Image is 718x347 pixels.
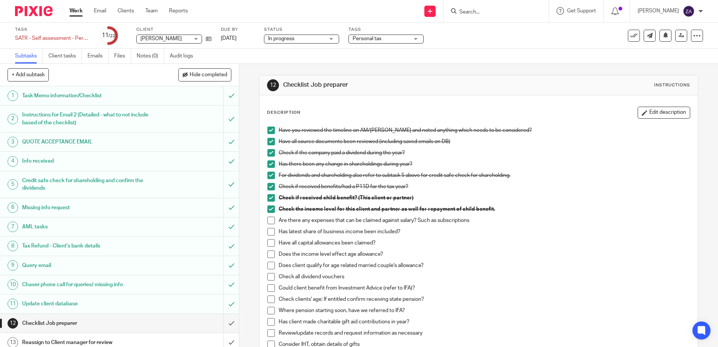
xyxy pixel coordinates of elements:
[8,299,18,309] div: 11
[279,273,689,281] p: Check all dividend vouchers
[567,8,596,14] span: Get Support
[279,183,689,190] p: Check if received benefits/had a P11D for the tax year?
[279,217,689,224] p: Are there any expenses that can be claimed against salary? Such as subscriptions
[8,137,18,147] div: 3
[8,114,18,124] div: 2
[22,279,151,290] h1: Chaser phone call for queries/ missing info
[69,7,83,15] a: Work
[279,149,689,157] p: Check if the company paid a dividend during the year?
[136,27,211,33] label: Client
[279,296,689,303] p: Check clients' age; If entitled confirm receiving state pension?
[170,49,199,63] a: Audit logs
[459,9,526,16] input: Search
[279,195,413,201] strong: Check if received child benefit? (This client or partner)
[8,222,18,232] div: 7
[221,36,237,41] span: [DATE]
[22,155,151,167] h1: Info received
[268,36,294,41] span: In progress
[169,7,188,15] a: Reports
[279,250,689,258] p: Does the income level effect age allowance?
[264,27,339,33] label: Status
[22,109,151,128] h1: Instructions for Email 2 (Detailed - what to not include based of the checklist)
[348,27,424,33] label: Tags
[279,307,689,314] p: Where pension starting soon, have we referred to IFA?
[8,91,18,101] div: 1
[353,36,382,41] span: Personal tax
[22,202,151,213] h1: Missing info request
[279,172,689,179] p: For dividends and shareholding also refer to subtask 5 above for credit safe check for shareholding.
[8,68,49,81] button: + Add subtask
[221,27,255,33] label: Due by
[145,7,158,15] a: Team
[638,7,679,15] p: [PERSON_NAME]
[22,90,151,101] h1: Task Memo information/Checklist
[15,49,43,63] a: Subtasks
[109,34,115,38] small: /22
[279,318,689,326] p: Has client made charitable gift aid contributions in year?
[279,127,689,134] p: Have you reviewed the timeline on AM/[PERSON_NAME] and noted anything which needs to be considered?
[22,318,151,329] h1: Checklist Job preparer
[8,241,18,251] div: 8
[279,207,495,212] strong: Check the income level for this client and partner as well for repayment of child benefit.
[15,6,53,16] img: Pixie
[114,49,131,63] a: Files
[279,138,689,145] p: Have all source documents been reviewed (including saved emails on DB)
[94,7,106,15] a: Email
[140,36,182,41] span: [PERSON_NAME]
[638,107,690,119] button: Edit description
[22,175,151,194] h1: Credit safe check for shareholding and confirm the dividends
[267,79,279,91] div: 12
[87,49,109,63] a: Emails
[279,329,689,337] p: Review/update records and request information as necessary
[683,5,695,17] img: svg%3E
[190,72,227,78] span: Hide completed
[8,202,18,213] div: 6
[22,260,151,271] h1: Query email
[654,82,690,88] div: Instructions
[8,318,18,329] div: 12
[279,228,689,235] p: Has latest share of business income been included?
[279,284,689,292] p: Could client benefit from Investment Advice (refer to IFA)?
[15,27,90,33] label: Task
[178,68,231,81] button: Hide completed
[279,239,689,247] p: Have all capital allowances been claimed?
[8,179,18,190] div: 5
[22,136,151,148] h1: QUOTE ACCEPTANCE EMAIL
[22,298,151,309] h1: Update client database
[137,49,164,63] a: Notes (0)
[279,160,689,168] p: Has there been any change in shareholdings during year?
[118,7,134,15] a: Clients
[15,35,90,42] div: SATR - Self assessment - Personal tax return 24/25
[22,240,151,252] h1: Tax Refund - Client's bank details
[267,110,300,116] p: Description
[22,221,151,232] h1: AML tasks
[8,156,18,167] div: 4
[8,260,18,271] div: 9
[48,49,82,63] a: Client tasks
[8,279,18,290] div: 10
[102,31,115,40] div: 11
[279,262,689,269] p: Does client qualify for age related married couple's allowance?
[283,81,495,89] h1: Checklist Job preparer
